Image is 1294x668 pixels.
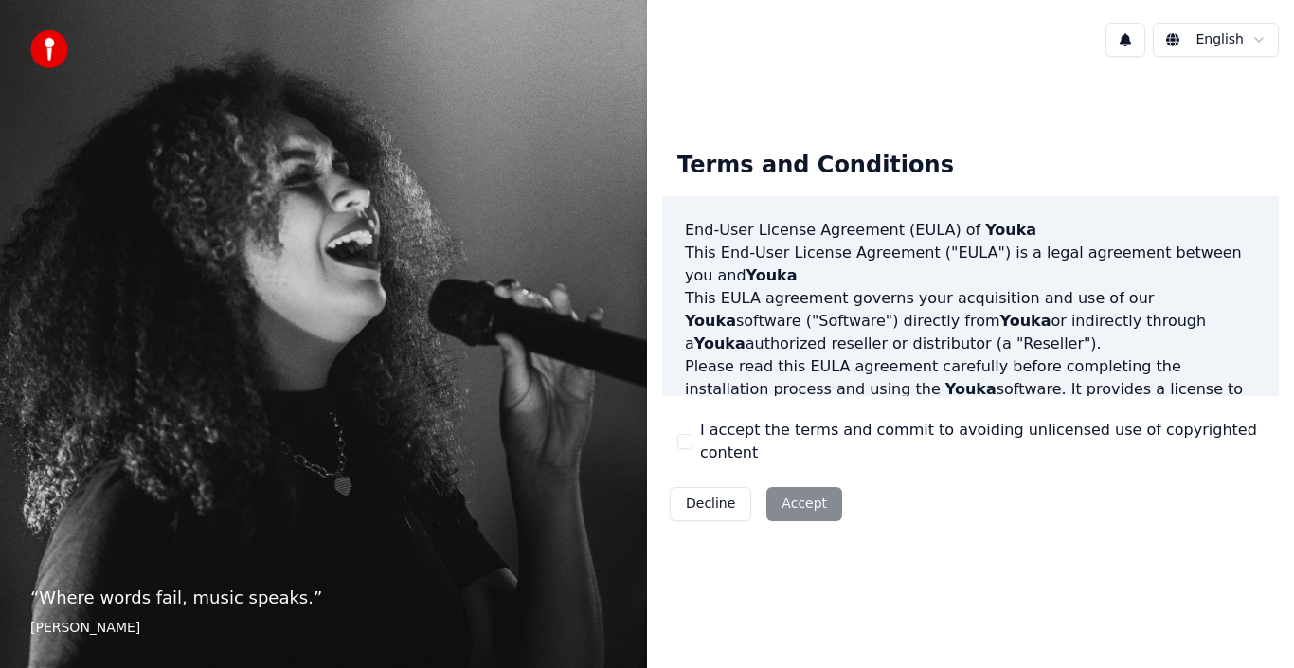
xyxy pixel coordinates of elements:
[685,355,1256,446] p: Please read this EULA agreement carefully before completing the installation process and using th...
[662,135,969,196] div: Terms and Conditions
[746,266,798,284] span: Youka
[685,242,1256,287] p: This End-User License Agreement ("EULA") is a legal agreement between you and
[945,380,997,398] span: Youka
[685,287,1256,355] p: This EULA agreement governs your acquisition and use of our software ("Software") directly from o...
[30,619,617,638] footer: [PERSON_NAME]
[700,419,1264,464] label: I accept the terms and commit to avoiding unlicensed use of copyrighted content
[30,30,68,68] img: youka
[985,221,1036,239] span: Youka
[670,487,751,521] button: Decline
[685,219,1256,242] h3: End-User License Agreement (EULA) of
[694,334,746,352] span: Youka
[1000,312,1051,330] span: Youka
[685,312,736,330] span: Youka
[30,585,617,611] p: “ Where words fail, music speaks. ”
